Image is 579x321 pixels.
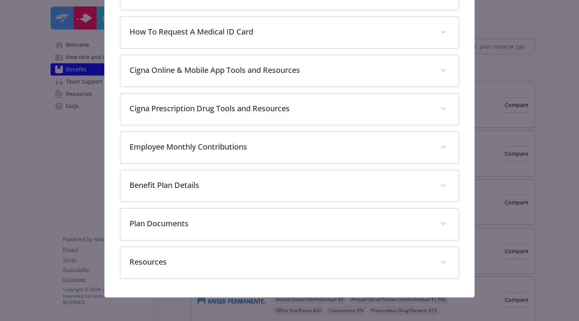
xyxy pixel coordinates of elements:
p: Employee Monthly Contributions [130,141,431,153]
p: Resources [130,256,431,268]
div: Cigna Prescription Drug Tools and Resources [120,94,459,125]
p: How To Request A Medical ID Card [130,26,431,38]
div: Resources [120,247,459,278]
p: Cigna Online & Mobile App Tools and Resources [130,64,431,76]
div: Benefit Plan Details [120,170,459,202]
p: Cigna Prescription Drug Tools and Resources [130,103,431,114]
p: Benefit Plan Details [130,179,431,191]
div: How To Request A Medical ID Card [120,17,459,48]
p: Plan Documents [130,218,431,229]
div: Employee Monthly Contributions [120,132,459,163]
div: Plan Documents [120,209,459,240]
div: Cigna Online & Mobile App Tools and Resources [120,55,459,87]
